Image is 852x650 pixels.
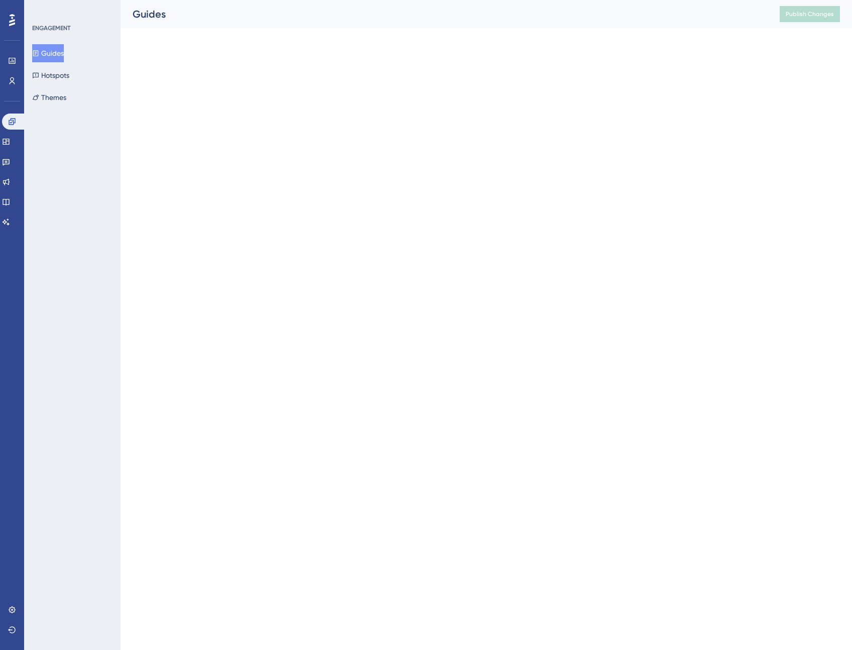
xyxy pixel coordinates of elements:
button: Guides [32,44,64,62]
span: Publish Changes [786,10,834,18]
button: Themes [32,88,66,106]
button: Publish Changes [780,6,840,22]
div: Guides [133,7,755,21]
div: ENGAGEMENT [32,24,70,32]
button: Hotspots [32,66,69,84]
